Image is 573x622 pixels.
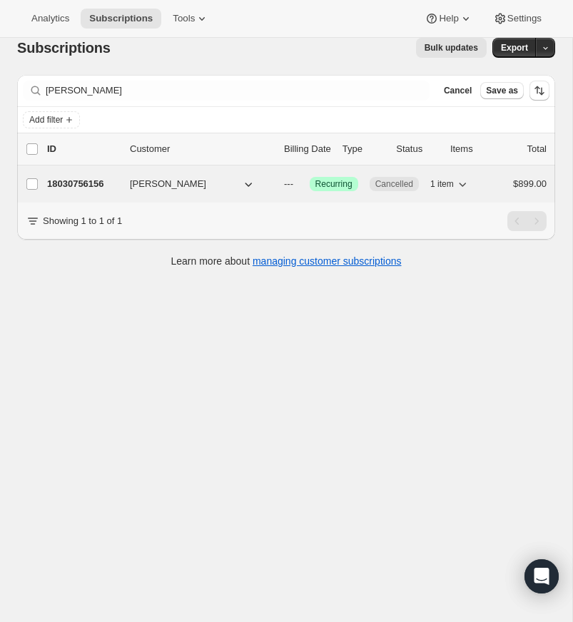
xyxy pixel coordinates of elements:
[375,178,413,190] span: Cancelled
[17,40,111,56] span: Subscriptions
[524,559,559,593] div: Open Intercom Messenger
[47,177,118,191] p: 18030756156
[430,178,454,190] span: 1 item
[81,9,161,29] button: Subscriptions
[47,142,547,156] div: IDCustomerBilling DateTypeStatusItemsTotal
[480,82,524,99] button: Save as
[396,142,439,156] p: Status
[438,82,477,99] button: Cancel
[315,178,353,190] span: Recurring
[507,211,547,231] nav: Pagination
[444,85,472,96] span: Cancel
[284,142,331,156] p: Billing Date
[284,178,293,189] span: ---
[439,13,458,24] span: Help
[130,142,273,156] p: Customer
[492,38,537,58] button: Export
[513,178,547,189] span: $899.00
[527,142,547,156] p: Total
[501,42,528,53] span: Export
[47,174,547,194] div: 18030756156[PERSON_NAME]---SuccessRecurringCancelled1 item$899.00
[253,255,402,267] a: managing customer subscriptions
[121,173,264,195] button: [PERSON_NAME]
[130,177,206,191] span: [PERSON_NAME]
[173,13,195,24] span: Tools
[23,9,78,29] button: Analytics
[425,42,478,53] span: Bulk updates
[343,142,385,156] div: Type
[486,85,518,96] span: Save as
[416,38,487,58] button: Bulk updates
[430,174,470,194] button: 1 item
[23,111,80,128] button: Add filter
[507,13,542,24] span: Settings
[43,214,122,228] p: Showing 1 to 1 of 1
[416,9,481,29] button: Help
[171,254,402,268] p: Learn more about
[46,81,430,101] input: Filter subscribers
[31,13,69,24] span: Analytics
[485,9,550,29] button: Settings
[529,81,549,101] button: Sort the results
[29,114,63,126] span: Add filter
[47,142,118,156] p: ID
[164,9,218,29] button: Tools
[450,142,493,156] div: Items
[89,13,153,24] span: Subscriptions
